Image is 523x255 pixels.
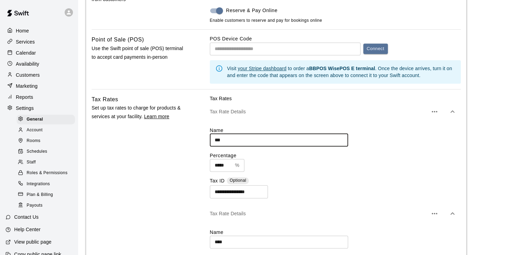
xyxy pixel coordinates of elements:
[210,204,461,223] div: Tax Rate Details
[92,35,144,44] h6: Point of Sale (POS)
[16,83,38,89] p: Marketing
[16,38,35,45] p: Services
[6,59,72,69] a: Availability
[27,138,40,144] span: Rooms
[6,92,72,102] a: Reports
[17,157,78,168] a: Staff
[17,125,75,135] div: Account
[17,147,78,157] a: Schedules
[17,125,78,135] a: Account
[210,177,225,185] label: Tax ID
[27,181,50,188] span: Integrations
[6,81,72,91] a: Marketing
[27,148,47,155] span: Schedules
[238,66,287,71] a: your Stripe dashboard
[144,114,169,119] a: Learn more
[6,37,72,47] a: Services
[16,94,33,101] p: Reports
[235,162,240,169] p: %
[16,49,36,56] p: Calendar
[17,136,75,146] div: Rooms
[14,214,39,220] p: Contact Us
[17,179,75,189] div: Integrations
[14,226,40,233] p: Help Center
[210,108,428,115] p: Tax Rate Details
[27,170,67,177] span: Roles & Permissions
[27,191,53,198] span: Plan & Billing
[17,136,78,147] a: Rooms
[210,210,428,217] p: Tax Rate Details
[27,202,43,209] span: Payouts
[6,48,72,58] a: Calendar
[27,159,36,166] span: Staff
[16,72,40,78] p: Customers
[210,95,461,102] p: Tax Rates
[27,127,43,134] span: Account
[363,44,388,54] button: Connect
[227,62,455,82] div: Visit to order a . Once the device arrives, turn it on and enter the code that appears on the scr...
[210,102,461,121] div: Tax Rate Details
[17,200,78,211] a: Payouts
[16,60,39,67] p: Availability
[226,7,278,14] span: Reserve & Pay Online
[14,238,52,245] p: View public page
[17,114,78,125] a: General
[6,103,72,113] a: Settings
[17,147,75,157] div: Schedules
[92,44,188,62] p: Use the Swift point of sale (POS) terminal to accept card payments in-person
[210,36,252,41] label: POS Device Code
[17,189,78,200] a: Plan & Billing
[309,66,375,71] b: BBPOS WisePOS E terminal
[92,104,188,121] p: Set up tax rates to charge for products & services at your facility.
[210,18,322,23] span: Enable customers to reserve and pay for bookings online
[17,190,75,200] div: Plan & Billing
[210,152,461,159] label: Percentage
[210,229,461,236] label: Name
[17,179,78,189] a: Integrations
[92,95,118,104] h6: Tax Rates
[17,168,78,179] a: Roles & Permissions
[6,26,72,36] a: Home
[17,158,75,167] div: Staff
[17,168,75,178] div: Roles & Permissions
[17,201,75,210] div: Payouts
[16,105,34,112] p: Settings
[210,127,461,134] label: Name
[6,70,72,80] a: Customers
[230,178,246,183] span: Optional
[17,115,75,124] div: General
[16,27,29,34] p: Home
[27,116,43,123] span: General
